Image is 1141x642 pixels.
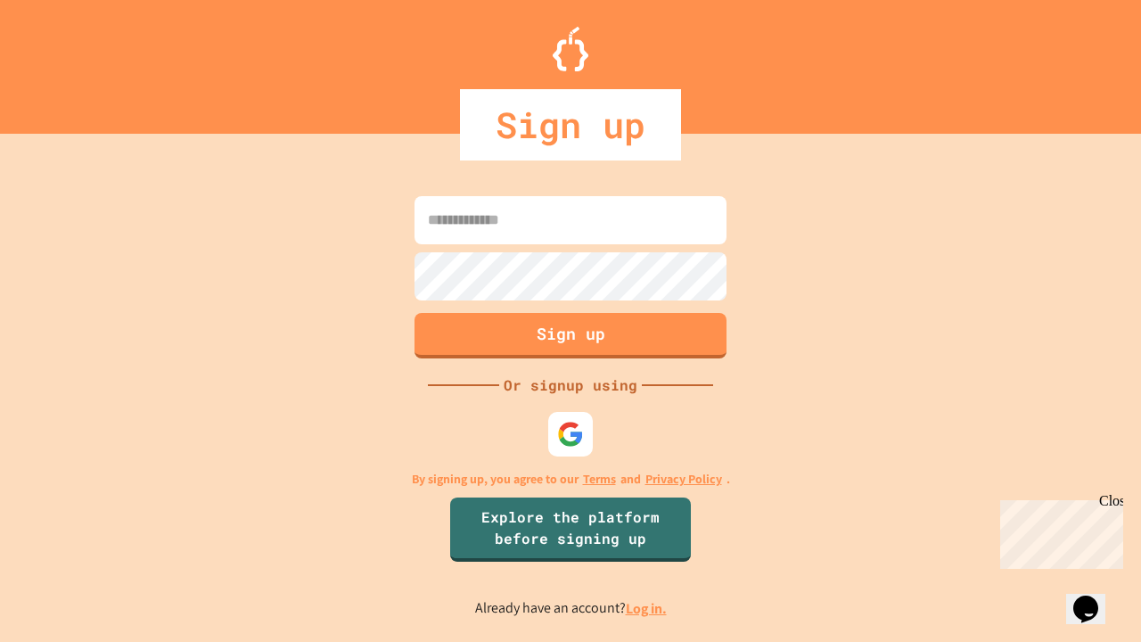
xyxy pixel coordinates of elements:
[450,498,691,562] a: Explore the platform before signing up
[499,374,642,396] div: Or signup using
[993,493,1123,569] iframe: chat widget
[7,7,123,113] div: Chat with us now!Close
[557,421,584,448] img: google-icon.svg
[415,313,726,358] button: Sign up
[1066,571,1123,624] iframe: chat widget
[645,470,722,489] a: Privacy Policy
[460,89,681,160] div: Sign up
[553,27,588,71] img: Logo.svg
[626,599,667,618] a: Log in.
[583,470,616,489] a: Terms
[412,470,730,489] p: By signing up, you agree to our and .
[475,597,667,620] p: Already have an account?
